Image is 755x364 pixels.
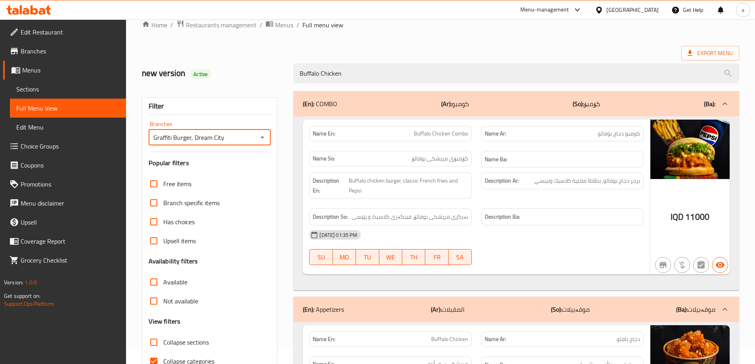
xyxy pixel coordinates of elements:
a: Branches [3,42,126,61]
strong: Name Ar: [485,335,506,343]
h3: View filters [149,317,181,326]
button: Not has choices [693,257,709,273]
p: موقەبیلات [676,305,715,314]
span: Collapse sections [163,337,209,347]
span: a [742,6,744,14]
button: Available [712,257,728,273]
span: Branch specific items [163,198,220,208]
span: MO [336,252,353,263]
span: Full Menu View [16,103,120,113]
span: TU [359,252,376,263]
span: Buffalo Chicken [431,335,468,343]
span: Full menu view [302,20,343,30]
a: Home [142,20,167,30]
span: Active [190,71,211,78]
a: Choice Groups [3,137,126,156]
div: [GEOGRAPHIC_DATA] [606,6,659,14]
button: FR [425,249,448,265]
div: Menu-management [520,5,569,15]
b: (Ar): [431,303,442,315]
span: WE [382,252,399,263]
span: Version: [4,277,23,288]
a: Menus [3,61,126,80]
b: (Ba): [704,98,715,110]
span: Coupons [21,160,120,170]
li: / [260,20,262,30]
a: Coupons [3,156,126,175]
a: Grocery Checklist [3,251,126,270]
span: Choice Groups [21,141,120,151]
div: Filter [149,98,271,115]
span: Grocery Checklist [21,255,120,265]
span: Sections [16,84,120,94]
button: Not branch specific item [655,257,671,273]
p: موقەبیلات [551,305,590,314]
div: Active [190,69,211,79]
span: Upsell items [163,236,196,246]
span: 1.0.0 [25,277,37,288]
span: Menu disclaimer [21,198,120,208]
a: Edit Menu [10,118,126,137]
div: (En): COMBO(Ar):كومبو(So):کۆمبۆ(Ba): [293,91,739,116]
a: Menus [266,20,293,30]
b: (Ba): [676,303,688,315]
nav: breadcrumb [142,20,739,30]
button: TH [402,249,425,265]
span: Coverage Report [21,236,120,246]
span: Upsell [21,217,120,227]
a: Full Menu View [10,99,126,118]
button: Purchased item [674,257,690,273]
b: (So): [573,98,584,110]
span: دجاج بافلو [617,335,640,343]
h3: Popular filters [149,158,271,168]
span: Buffalo Chicken Combo [414,130,468,138]
a: Edit Restaurant [3,23,126,42]
b: (So): [551,303,562,315]
span: كومبو دجاج بوفالو [598,130,640,138]
span: Restaurants management [186,20,256,30]
span: SA [452,252,468,263]
a: Upsell [3,213,126,232]
span: Has choices [163,217,195,227]
button: SA [449,249,472,265]
span: Export Menu [681,46,739,61]
span: Export Menu [688,48,733,58]
span: Menus [22,65,120,75]
span: IQD [671,209,684,225]
h3: Availability filters [149,257,198,266]
a: Restaurants management [176,20,256,30]
span: FR [428,252,445,263]
span: Get support on: [4,291,40,301]
span: Branches [21,46,120,56]
a: Coverage Report [3,232,126,251]
span: Buffalo chicken burger, classic French fries and Pepsi [349,176,468,195]
span: Menus [275,20,293,30]
span: کۆمبۆی مریشکی بوفالۆ [412,154,468,163]
strong: Name En: [313,335,335,343]
a: Promotions [3,175,126,194]
strong: Name So: [313,154,335,163]
strong: Name Ar: [485,130,506,138]
p: المقبلات [431,305,464,314]
b: (En): [303,303,314,315]
strong: Description En: [313,176,347,195]
p: كومبو [441,99,469,109]
a: Support.OpsPlatform [4,299,54,309]
p: COMBO [303,99,337,109]
input: search [293,63,739,84]
strong: Description Ba: [485,212,520,222]
strong: Description So: [313,212,348,222]
div: (En): Appetizers(Ar):المقبلات(So):موقەبیلات(Ba):موقەبیلات [293,297,739,322]
span: Available [163,277,187,287]
span: Edit Menu [16,122,120,132]
strong: Name En: [313,130,335,138]
span: Not available [163,296,198,306]
button: SU [309,249,333,265]
li: / [170,20,173,30]
h2: new version [142,67,284,79]
strong: Name Ba: [485,154,507,164]
button: Open [257,132,268,143]
strong: Description Ar: [485,176,519,186]
span: Edit Restaurant [21,27,120,37]
p: کۆمبۆ [573,99,600,109]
